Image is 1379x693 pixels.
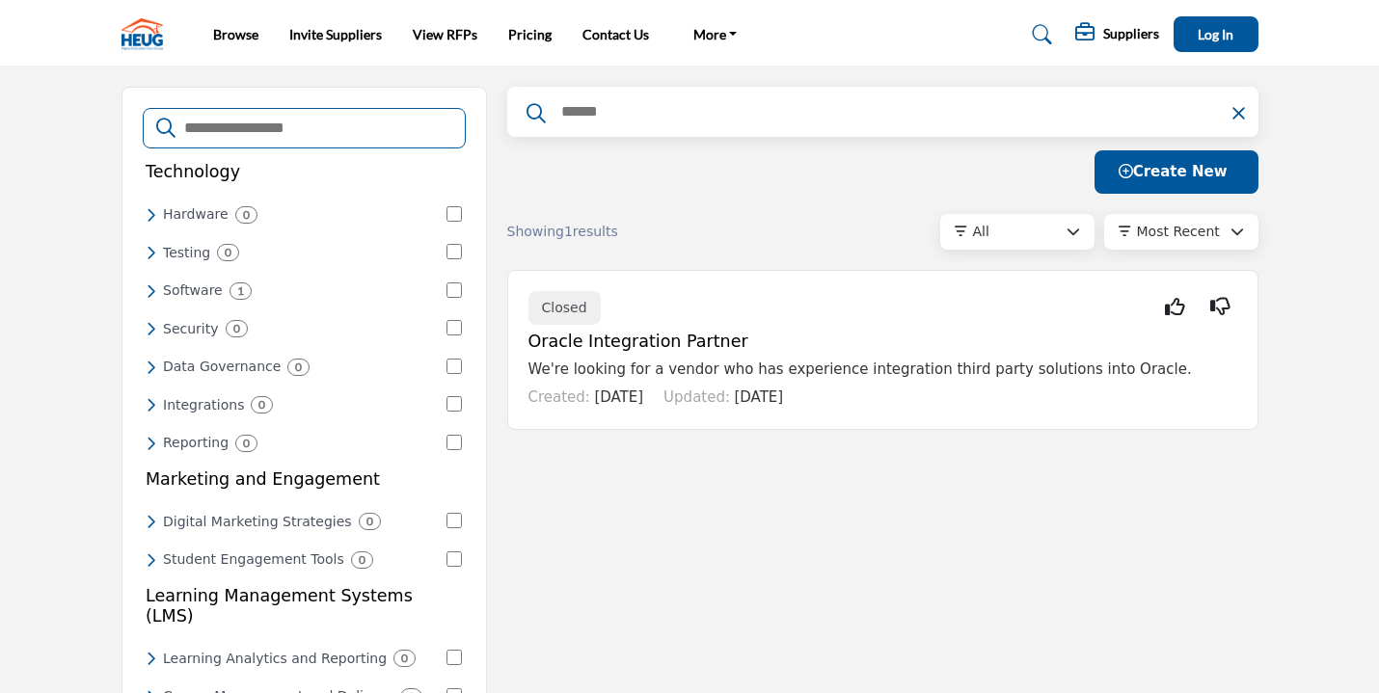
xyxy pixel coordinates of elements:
[401,652,408,665] b: 0
[163,397,244,413] h6: Seamless and efficient system integrations tailored for the educational domain, ensuring operatio...
[446,551,462,567] input: Select Student Engagement Tools
[446,396,462,412] input: Select Integrations
[122,18,173,50] img: site Logo
[446,359,462,374] input: Select Data Governance
[163,435,229,451] h6: Dynamic tools that convert raw data into actionable insights, tailored to aid decision-making pro...
[289,26,382,42] a: Invite Suppliers
[243,437,250,450] b: 0
[446,320,462,335] input: Select Security
[1174,16,1258,52] button: Log In
[217,244,239,261] div: 0 Results For Testing
[393,650,416,667] div: 0 Results For Learning Analytics and Reporting
[446,435,462,450] input: Select Reporting
[163,651,387,667] h6: In-depth insights into student performance and learning outcomes, enabling educators to refine te...
[163,206,229,223] h6: Hardware Solutions
[213,26,258,42] a: Browse
[663,388,730,406] span: Updated:
[230,282,252,300] div: 1 Results For Software
[528,388,590,406] span: Created:
[182,116,452,141] input: Search Categories
[163,245,210,261] h6: Testing
[446,206,462,222] input: Select Hardware
[146,162,240,182] h5: Technology
[1210,307,1230,307] i: Not Interested
[508,26,552,42] a: Pricing
[226,320,248,337] div: 0 Results For Security
[1198,26,1233,42] span: Log In
[163,282,223,299] h6: Software solutions
[163,551,344,568] h6: Innovative tools designed to foster a deep connection between students and the institution, enhan...
[528,332,1237,352] h5: Oracle Integration Partner
[564,224,573,239] span: 1
[1165,307,1185,307] i: Interested
[1014,19,1065,50] a: Search
[163,321,219,337] h6: Cutting-edge solutions ensuring the utmost protection of institutional data, preserving the integ...
[251,396,273,413] div: 0 Results For Integrations
[1103,25,1159,42] h5: Suppliers
[413,26,477,42] a: View RFPs
[446,650,462,665] input: Select Learning Analytics and Reporting
[359,513,381,530] div: 0 Results For Digital Marketing Strategies
[351,551,373,569] div: 0 Results For Student Engagement Tools
[507,222,733,242] div: Showing results
[163,514,352,530] h6: Forward-thinking strategies tailored to promote institutional visibility and engagement in the di...
[163,359,281,375] h6: Robust systems ensuring data accuracy, consistency, and security, upholding the institution's com...
[1075,23,1159,46] div: Suppliers
[258,398,265,412] b: 0
[225,246,231,259] b: 0
[594,388,643,406] span: [DATE]
[582,26,649,42] a: Contact Us
[233,322,240,335] b: 0
[235,206,257,224] div: 0 Results For Hardware
[528,359,1237,381] p: We're looking for a vendor who has experience integration third party solutions into Oracle.
[446,244,462,259] input: Select Testing
[542,300,587,315] span: Closed
[287,359,310,376] div: 0 Results For Data Governance
[1119,163,1228,180] span: Create New
[1137,224,1220,239] span: Most Recent
[1095,150,1258,194] button: Create New
[146,586,462,626] h5: Learning Management Systems (LMS)
[366,515,373,528] b: 0
[446,513,462,528] input: Select Digital Marketing Strategies
[237,284,244,298] b: 1
[680,21,751,48] a: More
[243,208,250,222] b: 0
[734,388,783,406] span: [DATE]
[146,469,380,490] h5: Marketing and Engagement
[235,435,257,452] div: 0 Results For Reporting
[973,224,989,239] span: All
[295,360,302,374] b: 0
[446,282,462,298] input: Select Software
[359,553,365,567] b: 0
